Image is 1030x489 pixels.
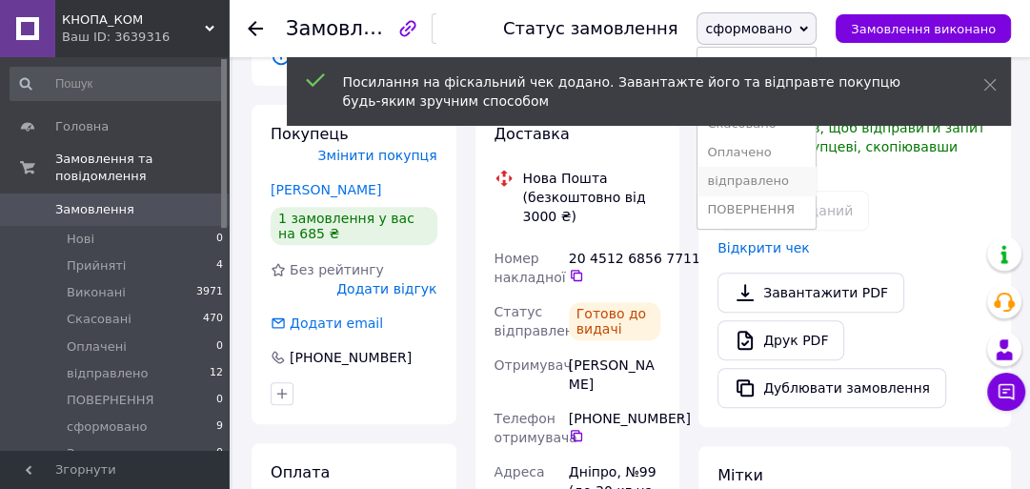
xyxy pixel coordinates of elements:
li: Оплачено [697,138,816,167]
span: Замовлення [55,201,134,218]
li: ПОВЕРНЕННЯ [697,195,816,224]
span: 0 [216,338,223,356]
div: [PHONE_NUMBER] [288,348,414,367]
span: Нові [67,231,94,248]
span: 470 [203,311,223,328]
span: відправлено [67,365,148,382]
div: Статус замовлення [503,19,678,38]
span: сформовано [67,418,147,436]
div: 1 замовлення у вас на 685 ₴ [271,207,437,245]
span: 0 [216,392,223,409]
span: Замовлення з [PERSON_NAME] [67,445,216,479]
li: відправлено [697,167,816,195]
span: Отримувач [495,357,572,373]
div: Ваш ID: 3639316 [62,29,229,46]
div: [PHONE_NUMBER] [569,409,660,443]
span: Телефон отримувача [495,411,577,445]
span: Без рейтингу [290,262,384,277]
button: Замовлення виконано [836,14,1011,43]
span: Номер накладної [495,251,566,285]
span: У вас є 29 днів, щоб відправити запит на відгук покупцеві, скопіювавши посилання. [717,120,985,173]
span: Головна [55,118,109,135]
span: Замовлення [286,17,414,40]
span: Покупець [271,125,349,143]
div: Посилання на фіскальний чек додано. Завантажте його та відправте покупцю будь-яким зручним способом [343,72,936,111]
li: Прийнято [697,52,816,81]
input: Пошук [10,67,225,101]
span: 3971 [196,284,223,301]
button: Чат з покупцем [987,373,1025,411]
span: Замовлення та повідомлення [55,151,229,185]
span: Скасовані [67,311,131,328]
a: Завантажити PDF [717,273,904,313]
div: Повернутися назад [248,19,263,38]
div: Додати email [269,314,385,333]
span: Адреса [495,464,545,479]
span: Оплачені [67,338,127,356]
span: Змінити покупця [318,148,437,163]
div: Нова Пошта (безкоштовно від 3000 ₴) [518,169,666,226]
div: 20 4512 6856 7711 [569,249,660,283]
div: [PERSON_NAME] [565,348,664,401]
div: Готово до видачі [569,302,660,340]
span: Статус відправлення [495,304,591,338]
a: [PERSON_NAME] [271,182,381,197]
span: Замовлення виконано [851,22,996,36]
span: 0 [216,231,223,248]
span: сформовано [705,21,792,36]
span: ПОВЕРНЕННЯ [67,392,154,409]
span: Додати відгук [336,281,436,296]
span: 12 [210,365,223,382]
span: Доставка [495,125,570,143]
span: Прийняті [67,257,126,275]
span: 4 [216,257,223,275]
button: Дублювати замовлення [717,368,946,408]
span: Оплата [271,463,330,481]
a: Друк PDF [717,320,844,360]
span: 0 [216,445,223,479]
span: 9 [216,418,223,436]
a: Відкрити чек [717,240,810,255]
div: Додати email [288,314,385,333]
span: КНОПА_КОМ [62,11,205,29]
span: Мітки [717,466,763,484]
span: Виконані [67,284,126,301]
